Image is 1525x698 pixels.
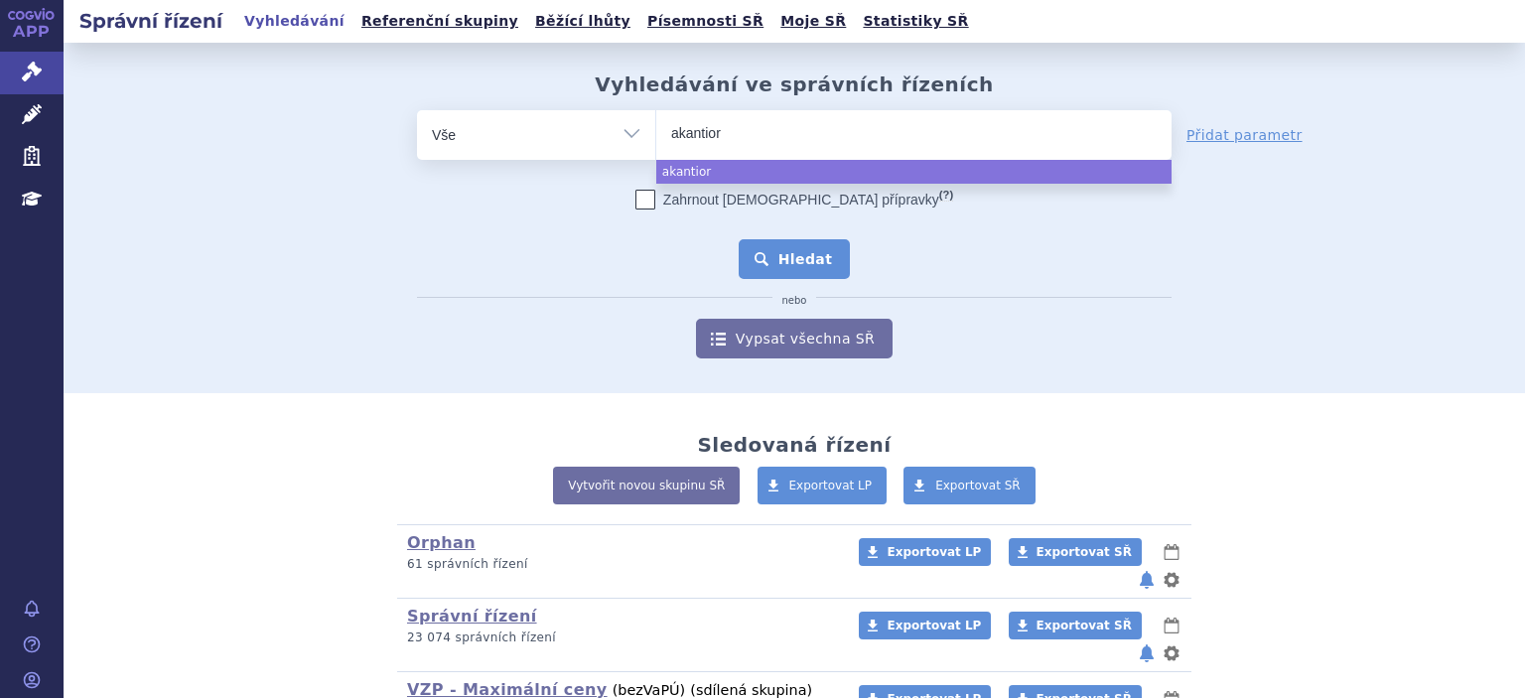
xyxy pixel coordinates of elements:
h2: Sledovaná řízení [697,433,891,457]
span: (sdílená skupina) [690,682,812,698]
a: Vytvořit novou skupinu SŘ [553,467,740,504]
a: Exportovat LP [859,612,991,639]
p: 61 správních řízení [407,556,833,573]
button: notifikace [1137,568,1157,592]
a: Písemnosti SŘ [641,8,769,35]
a: Referenční skupiny [355,8,524,35]
button: lhůty [1162,540,1181,564]
a: Orphan [407,533,476,552]
span: Exportovat SŘ [1037,619,1132,632]
a: Vyhledávání [238,8,350,35]
span: (bez ) [613,682,686,698]
a: Exportovat SŘ [1009,538,1142,566]
span: VaPÚ [643,682,680,698]
span: Exportovat LP [887,545,981,559]
i: nebo [772,295,817,307]
a: Exportovat LP [859,538,991,566]
span: Exportovat LP [887,619,981,632]
button: notifikace [1137,641,1157,665]
a: Vypsat všechna SŘ [696,319,893,358]
label: Zahrnout [DEMOGRAPHIC_DATA] přípravky [635,190,953,209]
h2: Správní řízení [64,7,238,35]
span: Exportovat LP [789,479,873,492]
button: Hledat [739,239,851,279]
p: 23 074 správních řízení [407,629,833,646]
h2: Vyhledávání ve správních řízeních [595,72,994,96]
button: nastavení [1162,641,1181,665]
a: Exportovat SŘ [903,467,1036,504]
li: akantior [656,160,1172,184]
button: lhůty [1162,614,1181,637]
a: Běžící lhůty [529,8,636,35]
a: Správní řízení [407,607,537,626]
a: Statistiky SŘ [857,8,974,35]
a: Exportovat LP [758,467,888,504]
a: Moje SŘ [774,8,852,35]
abbr: (?) [939,189,953,202]
span: Exportovat SŘ [1037,545,1132,559]
a: Exportovat SŘ [1009,612,1142,639]
button: nastavení [1162,568,1181,592]
a: Přidat parametr [1186,125,1303,145]
span: Exportovat SŘ [935,479,1021,492]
